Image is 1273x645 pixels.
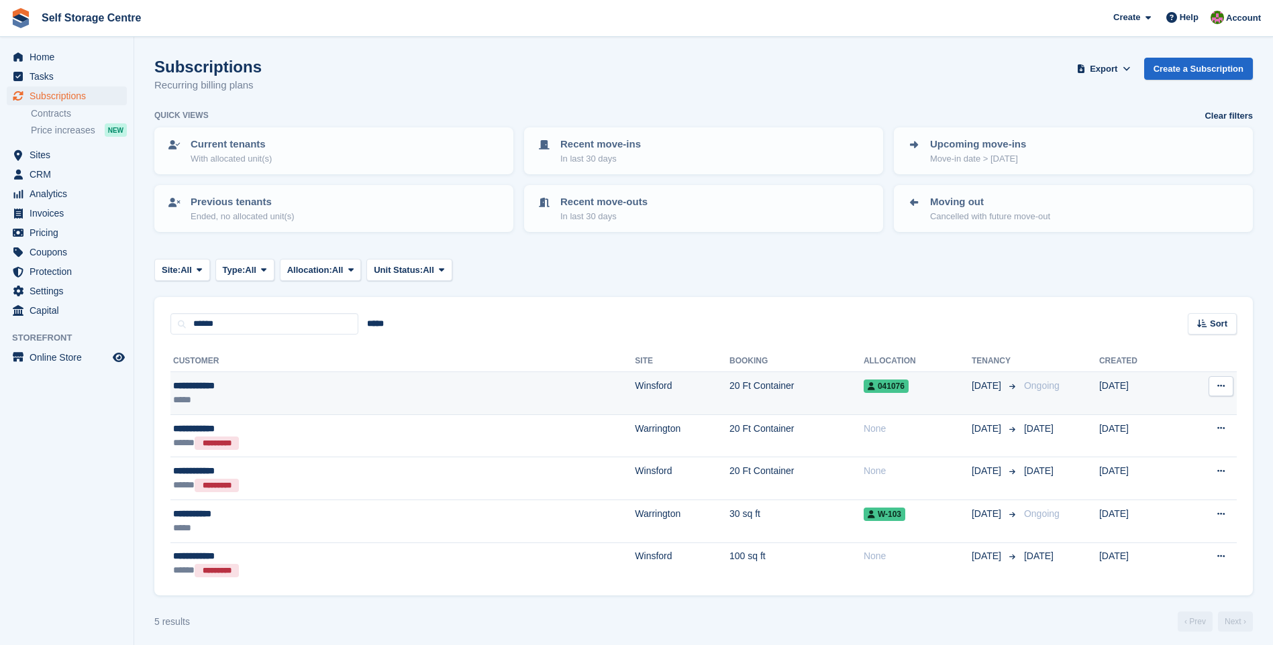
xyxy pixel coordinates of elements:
p: Recent move-outs [560,194,648,210]
td: Winsford [635,372,729,415]
a: menu [7,86,127,105]
td: [DATE] [1099,542,1178,585]
span: 041076 [864,379,909,393]
p: Moving out [930,194,1050,210]
div: None [864,549,972,563]
span: Allocation: [287,263,332,277]
span: Invoices [30,204,110,223]
span: [DATE] [972,379,1004,393]
td: [DATE] [1099,500,1178,542]
span: All [423,263,434,277]
a: Recent move-outs In last 30 days [525,186,882,231]
a: menu [7,262,127,281]
span: Site: [162,263,181,277]
td: Winsford [635,457,729,500]
a: menu [7,67,127,86]
img: Robert Fletcher [1211,11,1224,24]
td: 20 Ft Container [729,414,864,457]
span: Pricing [30,223,110,242]
a: Next [1218,611,1253,632]
span: Export [1090,62,1117,76]
td: 100 sq ft [729,542,864,585]
p: In last 30 days [560,210,648,223]
p: With allocated unit(s) [191,152,272,166]
th: Created [1099,351,1178,372]
th: Tenancy [972,351,1019,372]
span: [DATE] [972,422,1004,436]
h1: Subscriptions [154,58,262,76]
td: 20 Ft Container [729,457,864,500]
td: Warrington [635,500,729,542]
p: In last 30 days [560,152,641,166]
td: [DATE] [1099,457,1178,500]
a: Self Storage Centre [36,7,146,29]
a: Create a Subscription [1144,58,1253,80]
span: CRM [30,165,110,184]
a: Recent move-ins In last 30 days [525,129,882,173]
div: 5 results [154,615,190,629]
a: Upcoming move-ins Move-in date > [DATE] [895,129,1252,173]
span: [DATE] [972,464,1004,478]
h6: Quick views [154,109,209,121]
button: Export [1074,58,1133,80]
div: None [864,464,972,478]
span: All [181,263,192,277]
a: menu [7,184,127,203]
th: Booking [729,351,864,372]
span: Sites [30,145,110,164]
span: W-103 [864,508,905,521]
span: Subscriptions [30,86,110,105]
a: menu [7,204,127,223]
p: Move-in date > [DATE] [930,152,1026,166]
button: Type: All [215,259,274,281]
th: Allocation [864,351,972,372]
p: Previous tenants [191,194,295,210]
td: 20 Ft Container [729,372,864,415]
span: Unit Status: [374,263,423,277]
span: [DATE] [1024,465,1054,476]
a: Preview store [111,349,127,365]
nav: Page [1175,611,1256,632]
span: Protection [30,262,110,281]
a: Previous [1178,611,1213,632]
span: Capital [30,301,110,320]
p: Recurring billing plans [154,78,262,93]
td: 30 sq ft [729,500,864,542]
td: [DATE] [1099,414,1178,457]
th: Site [635,351,729,372]
a: Moving out Cancelled with future move-out [895,186,1252,231]
span: Settings [30,282,110,300]
a: Current tenants With allocated unit(s) [156,129,512,173]
p: Upcoming move-ins [930,137,1026,152]
span: Type: [223,263,246,277]
span: All [245,263,256,277]
a: Price increases NEW [31,123,127,137]
span: Online Store [30,348,110,367]
p: Cancelled with future move-out [930,210,1050,223]
p: Recent move-ins [560,137,641,152]
a: menu [7,145,127,164]
span: All [332,263,344,277]
span: [DATE] [1024,423,1054,434]
p: Ended, no allocated unit(s) [191,210,295,223]
span: Account [1226,11,1261,25]
span: Create [1113,11,1140,24]
th: Customer [170,351,635,372]
a: Clear filters [1205,109,1253,123]
a: Previous tenants Ended, no allocated unit(s) [156,186,512,231]
div: None [864,422,972,436]
button: Unit Status: All [366,259,452,281]
a: menu [7,243,127,261]
span: Sort [1210,317,1227,331]
span: Coupons [30,243,110,261]
a: menu [7,348,127,367]
div: NEW [105,123,127,137]
a: Contracts [31,107,127,120]
a: menu [7,165,127,184]
span: Analytics [30,184,110,203]
a: menu [7,301,127,320]
span: Home [30,48,110,66]
span: Tasks [30,67,110,86]
span: [DATE] [972,549,1004,563]
span: Storefront [12,331,134,345]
